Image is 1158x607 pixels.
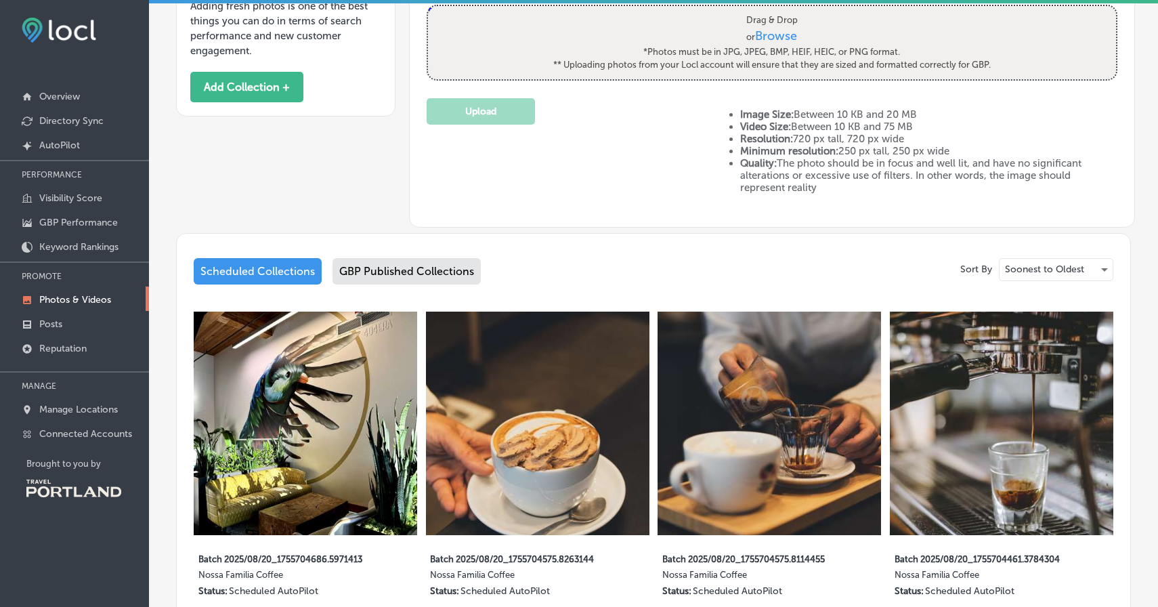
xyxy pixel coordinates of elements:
li: Between 10 KB and 20 MB [740,108,1117,121]
p: GBP Performance [39,217,118,228]
strong: Resolution: [740,133,793,145]
p: Connected Accounts [39,428,132,440]
span: Browse [756,28,798,43]
p: Scheduled AutoPilot [460,585,550,597]
img: Collection thumbnail [426,312,649,535]
p: Photos & Videos [39,294,111,306]
p: Posts [39,318,62,330]
p: Scheduled AutoPilot [693,585,782,597]
strong: Minimum resolution: [740,145,838,157]
p: Soonest to Oldest [1005,263,1084,276]
div: Soonest to Oldest [1000,259,1113,280]
strong: Video Size: [740,121,791,133]
label: Drag & Drop or *Photos must be in JPG, JPEG, BMP, HEIF, HEIC, or PNG format. ** Uploading photos ... [549,9,995,77]
p: AutoPilot [39,140,80,151]
label: Nossa Familia Coffee [662,570,836,585]
li: Between 10 KB and 75 MB [740,121,1117,133]
p: Overview [39,91,80,102]
li: 250 px tall, 250 px wide [740,145,1117,157]
button: Upload [427,98,535,125]
label: Batch 2025/08/20_1755704575.8263144 [430,546,604,570]
p: Manage Locations [39,404,118,415]
img: fda3e92497d09a02dc62c9cd864e3231.png [22,18,96,43]
strong: Image Size: [740,108,794,121]
div: GBP Published Collections [333,258,481,285]
label: Nossa Familia Coffee [198,570,372,585]
img: Collection thumbnail [194,312,417,535]
p: Status: [895,585,924,597]
label: Nossa Familia Coffee [430,570,604,585]
label: Batch 2025/08/20_1755704686.5971413 [198,546,372,570]
img: Collection thumbnail [890,312,1113,535]
p: Status: [662,585,691,597]
p: Reputation [39,343,87,354]
p: Scheduled AutoPilot [229,585,318,597]
li: 720 px tall, 720 px wide [740,133,1117,145]
label: Batch 2025/08/20_1755704575.8114455 [662,546,836,570]
p: Sort By [960,264,992,275]
button: Add Collection + [190,72,303,102]
strong: Quality: [740,157,777,169]
label: Batch 2025/08/20_1755704461.3784304 [895,546,1069,570]
p: Scheduled AutoPilot [925,585,1014,597]
img: Collection thumbnail [658,312,881,535]
p: Visibility Score [39,192,102,204]
p: Status: [198,585,228,597]
li: The photo should be in focus and well lit, and have no significant alterations or excessive use o... [740,157,1117,194]
p: Keyword Rankings [39,241,119,253]
p: Status: [430,585,459,597]
p: Directory Sync [39,115,104,127]
p: Brought to you by [26,459,149,469]
label: Nossa Familia Coffee [895,570,1069,585]
div: Scheduled Collections [194,258,322,285]
img: Travel Portland [26,480,121,497]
